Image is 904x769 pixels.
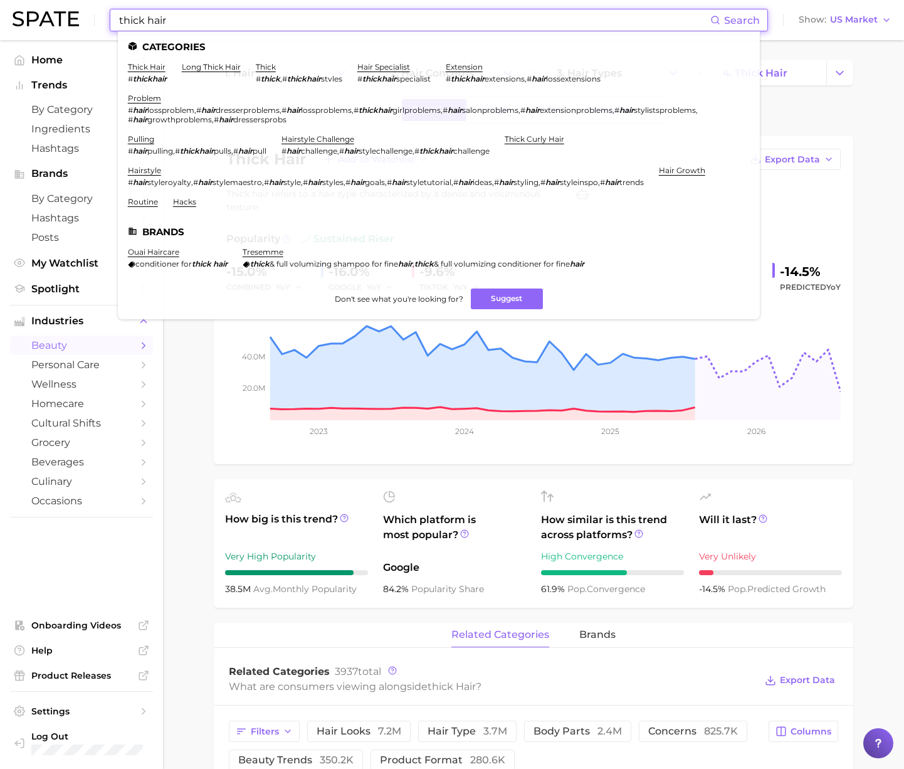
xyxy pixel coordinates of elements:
[747,427,765,436] tspan: 2026
[567,583,645,595] span: convergence
[365,178,385,187] span: goals
[31,456,132,468] span: beverages
[10,139,153,158] a: Hashtags
[605,178,619,187] em: hair
[128,247,179,257] a: ouai haircare
[128,166,161,175] a: hairstyle
[743,149,841,170] button: Export Data
[214,146,231,156] span: pulls
[31,80,132,91] span: Trends
[269,178,283,187] em: hair
[31,495,132,507] span: occasions
[780,675,835,686] span: Export Data
[10,312,153,331] button: Industries
[533,726,622,736] span: body parts
[494,178,499,187] span: #
[147,178,191,187] span: styleroyalty
[398,259,413,268] em: hair
[286,146,301,156] em: hair
[540,178,545,187] span: #
[233,115,286,124] span: dressersprobs
[335,294,463,304] span: Don't see what you're looking for?
[201,105,216,115] em: hair
[699,570,842,575] div: 1 / 10
[762,672,838,689] button: Export Data
[133,146,147,156] em: hair
[485,74,525,83] span: extensions
[229,678,755,695] div: What are consumers viewing alongside ?
[446,62,483,72] a: extension
[600,178,605,187] span: #
[301,146,337,156] span: challenge
[175,146,180,156] span: #
[133,74,167,83] em: thickhair
[396,74,431,83] span: specialist
[570,259,584,268] em: hair
[281,105,286,115] span: #
[31,378,132,390] span: wellness
[350,178,365,187] em: hair
[451,629,549,640] span: related categories
[335,666,358,677] span: 3937
[724,14,760,26] span: Search
[10,355,153,374] a: personal care
[320,754,354,766] span: 350.2k
[238,755,354,765] span: beauty trends
[387,178,392,187] span: #
[10,100,153,119] a: by Category
[303,178,308,187] span: #
[173,197,196,206] a: hacks
[601,427,619,436] tspan: 2025
[31,316,132,327] span: Industries
[31,398,132,410] span: homecare
[765,154,820,165] span: Export Data
[648,726,738,736] span: concerns
[345,178,350,187] span: #
[133,178,147,187] em: hair
[286,105,301,115] em: hair
[359,105,392,115] em: thickhair
[796,12,895,28] button: ShowUS Market
[471,289,543,309] button: Suggest
[473,178,492,187] span: ideas
[31,193,132,204] span: by Category
[704,725,738,737] span: 825.7k
[10,641,153,660] a: Help
[826,282,841,292] span: YoY
[128,226,750,237] li: Brands
[419,146,453,156] em: thickhair
[383,583,411,595] span: 84.2%
[270,259,398,268] span: & full volumizing shampoo for fine
[728,583,826,595] span: predicted growth
[455,427,474,436] tspan: 2024
[256,62,276,72] a: thick
[118,9,710,31] input: Search here for a brand, industry, or ingredient
[383,560,526,575] span: Google
[213,259,228,268] em: hair
[128,62,166,72] a: thick hair
[634,105,696,115] span: stylistsproblems
[541,570,684,575] div: 6 / 10
[483,725,507,737] span: 3.7m
[238,146,253,156] em: hair
[520,105,525,115] span: #
[31,212,132,224] span: Hashtags
[434,259,570,268] span: & full volumizing conditioner for fine
[31,231,132,243] span: Posts
[780,262,841,282] div: -14.5%
[225,583,253,595] span: 38.5m
[261,74,280,83] em: thick
[31,645,132,656] span: Help
[446,74,451,83] span: #
[31,359,132,371] span: personal care
[250,259,270,268] em: thick
[448,105,462,115] em: hair
[321,74,342,83] span: stvles
[253,583,357,595] span: monthly popularity
[411,583,484,595] span: popularity share
[541,512,684,543] span: How similar is this trend across platforms?
[414,146,419,156] span: #
[214,115,219,124] span: #
[392,178,406,187] em: hair
[128,178,644,187] div: , , , , , , , , ,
